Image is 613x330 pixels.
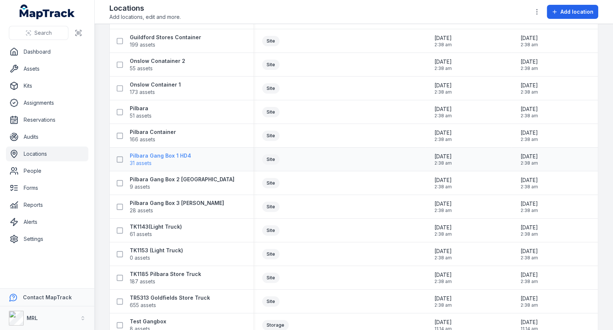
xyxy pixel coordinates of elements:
span: [DATE] [521,129,538,137]
div: Site [262,36,280,46]
span: Add location [560,8,593,16]
span: 2:38 am [521,42,538,48]
strong: Pilbara Gang Box 3 [PERSON_NAME] [130,199,224,207]
time: 15/09/2025, 2:38:53 am [434,224,452,237]
span: 2:38 am [521,65,538,71]
a: Audits [6,129,88,144]
time: 15/09/2025, 2:38:53 am [521,176,538,190]
span: 2:38 am [434,231,452,237]
time: 15/09/2025, 2:38:53 am [434,34,452,48]
span: 55 assets [130,65,153,72]
a: TK1153 (Light Truck)0 assets [130,247,183,262]
time: 15/09/2025, 2:38:53 am [434,82,452,95]
span: [DATE] [521,34,538,42]
div: Site [262,273,280,283]
span: [DATE] [434,58,452,65]
div: Site [262,83,280,94]
strong: Pilbara Container [130,128,176,136]
span: [DATE] [521,271,538,279]
span: 2:38 am [521,89,538,95]
span: 9 assets [130,183,150,191]
a: Reservations [6,112,88,127]
a: Forms [6,181,88,195]
a: Onslow Conatainer 255 assets [130,57,185,72]
span: 166 assets [130,136,155,143]
div: Site [262,249,280,259]
a: Pilbara Gang Box 1 HD431 assets [130,152,191,167]
div: Site [262,178,280,188]
span: [DATE] [521,105,538,113]
div: Site [262,131,280,141]
span: 28 assets [130,207,153,214]
span: [DATE] [434,34,452,42]
strong: TK1185 Pilbara Store Truck [130,270,201,278]
a: Pilbara Container166 assets [130,128,176,143]
time: 15/09/2025, 2:38:53 am [434,129,452,142]
a: Alerts [6,215,88,229]
time: 15/09/2025, 2:38:53 am [521,82,538,95]
strong: TK1153 (Light Truck) [130,247,183,254]
span: 2:38 am [434,302,452,308]
span: 2:38 am [434,113,452,119]
time: 15/09/2025, 2:38:53 am [521,105,538,119]
strong: Test Gangbox [130,318,166,325]
a: People [6,164,88,178]
span: [DATE] [521,153,538,160]
a: Reports [6,198,88,212]
span: 2:38 am [434,65,452,71]
strong: Onslow Container 1 [130,81,181,88]
h2: Locations [109,3,181,13]
a: TR5313 Goldfields Store Truck655 assets [130,294,210,309]
a: Locations [6,147,88,161]
span: [DATE] [434,247,452,255]
span: 51 assets [130,112,152,119]
span: 2:38 am [521,231,538,237]
button: Search [9,26,68,40]
time: 15/09/2025, 2:38:53 am [521,34,538,48]
time: 15/09/2025, 2:38:53 am [434,105,452,119]
time: 15/09/2025, 2:38:53 am [434,247,452,261]
strong: Onslow Conatainer 2 [130,57,185,65]
span: 2:38 am [521,302,538,308]
a: TK1143(Light Truck)61 assets [130,223,182,238]
span: [DATE] [521,58,538,65]
time: 15/09/2025, 2:38:53 am [434,58,452,71]
time: 15/09/2025, 2:38:53 am [521,58,538,71]
a: TK1185 Pilbara Store Truck187 assets [130,270,201,285]
span: [DATE] [434,82,452,89]
strong: TR5313 Goldfields Store Truck [130,294,210,302]
span: [DATE] [521,247,538,255]
div: Site [262,202,280,212]
span: 2:38 am [434,279,452,284]
a: Pilbara Gang Box 3 [PERSON_NAME]28 assets [130,199,224,214]
span: 2:38 am [521,113,538,119]
time: 15/09/2025, 2:38:53 am [434,200,452,213]
span: [DATE] [434,224,452,231]
span: 2:38 am [521,137,538,142]
a: Assets [6,61,88,76]
span: [DATE] [521,295,538,302]
span: [DATE] [434,319,452,326]
span: [DATE] [521,224,538,231]
span: 61 assets [130,230,152,238]
span: [DATE] [521,176,538,184]
a: Pilbara Gang Box 2 [GEOGRAPHIC_DATA]9 assets [130,176,234,191]
span: 187 assets [130,278,155,285]
span: [DATE] [434,129,452,137]
a: Assignments [6,95,88,110]
strong: Contact MapTrack [23,294,72,300]
div: Site [262,107,280,117]
div: Site [262,225,280,236]
a: Onslow Container 1173 assets [130,81,181,96]
span: [DATE] [434,105,452,113]
button: Add location [547,5,598,19]
div: Site [262,154,280,165]
strong: Pilbara [130,105,152,112]
span: 2:38 am [521,279,538,284]
span: Search [34,29,52,37]
div: Site [262,296,280,307]
time: 15/09/2025, 2:38:53 am [521,224,538,237]
strong: Pilbara Gang Box 1 HD4 [130,152,191,159]
span: Add locations, edit and more. [109,13,181,21]
span: [DATE] [521,200,538,208]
